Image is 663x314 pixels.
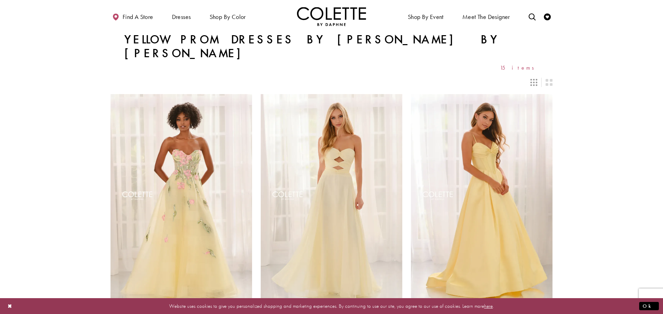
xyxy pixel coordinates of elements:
div: Layout Controls [106,75,557,90]
a: Check Wishlist [542,7,552,26]
p: Website uses cookies to give you personalized shopping and marketing experiences. By continuing t... [50,301,613,311]
span: Meet the designer [462,13,510,20]
span: Switch layout to 2 columns [546,79,552,86]
a: Visit Colette by Daphne Style No. CL6157 Page [411,94,552,300]
button: Close Dialog [4,300,16,312]
span: Shop By Event [408,13,444,20]
span: Shop By Event [406,7,445,26]
span: Shop by color [208,7,248,26]
span: Dresses [170,7,193,26]
a: Visit Colette by Daphne Style No. CL6113 Page [261,94,402,300]
a: Visit Colette by Daphne Style No. CL6103 Page [110,94,252,300]
a: Visit Home Page [297,7,366,26]
span: Switch layout to 3 columns [530,79,537,86]
span: Dresses [172,13,191,20]
h1: Yellow Prom Dresses by [PERSON_NAME] by [PERSON_NAME] [124,33,539,60]
a: Find a store [110,7,155,26]
a: Meet the designer [461,7,512,26]
a: Toggle search [527,7,537,26]
img: Colette by Daphne [297,7,366,26]
a: here [484,302,493,309]
button: Submit Dialog [639,302,659,310]
span: Find a store [123,13,153,20]
span: 15 items [500,65,539,71]
span: Shop by color [210,13,246,20]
